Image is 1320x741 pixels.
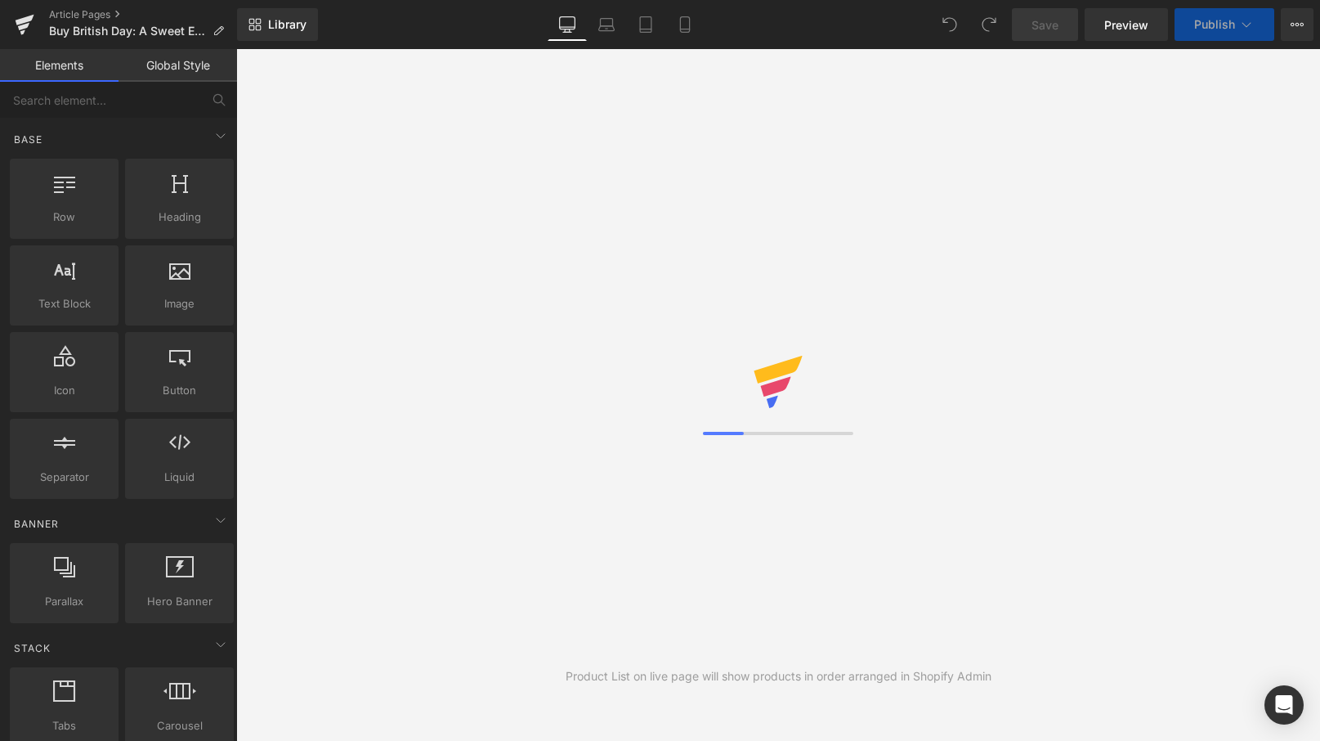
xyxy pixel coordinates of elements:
span: Text Block [15,295,114,312]
a: Desktop [548,8,587,41]
span: Image [130,295,229,312]
a: Article Pages [49,8,237,21]
button: Undo [933,8,966,41]
span: Library [268,17,307,32]
span: Base [12,132,44,147]
span: Heading [130,209,229,226]
span: Hero Banner [130,593,229,610]
button: Publish [1175,8,1274,41]
div: Product List on live page will show products in order arranged in Shopify Admin [566,667,991,685]
span: Liquid [130,469,229,486]
span: Icon [15,382,114,399]
span: Preview [1104,16,1148,34]
span: Save [1031,16,1058,34]
a: Laptop [587,8,626,41]
span: Carousel [130,717,229,734]
span: Tabs [15,717,114,734]
a: Preview [1085,8,1168,41]
span: Stack [12,640,52,656]
span: Parallax [15,593,114,610]
span: Separator [15,469,114,486]
div: Open Intercom Messenger [1264,685,1304,725]
button: Redo [973,8,1005,41]
span: Buy British Day: A Sweet Excuse to Celebrate Chocolate [49,25,206,38]
a: Tablet [626,8,665,41]
a: Global Style [119,49,237,82]
span: Banner [12,516,60,532]
span: Row [15,209,114,226]
span: Publish [1194,18,1235,31]
button: More [1281,8,1313,41]
a: Mobile [665,8,705,41]
span: Button [130,382,229,399]
a: New Library [237,8,318,41]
